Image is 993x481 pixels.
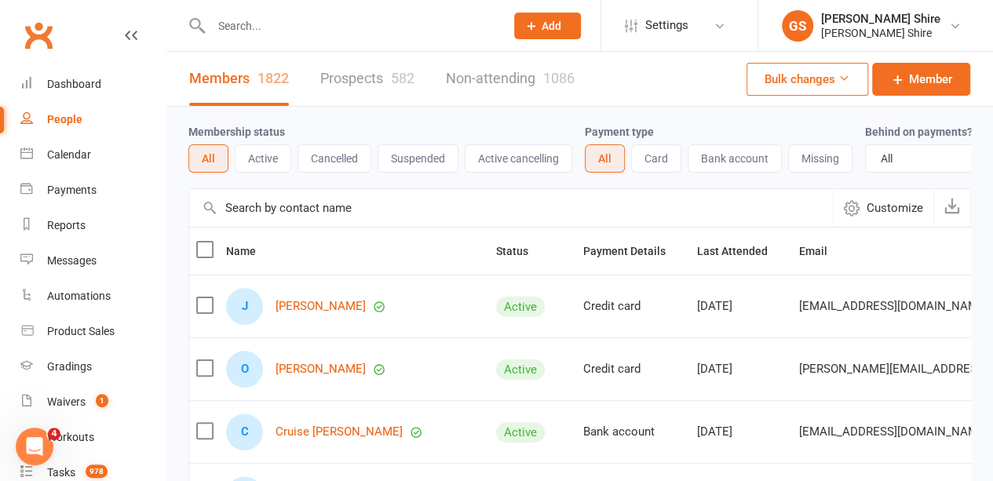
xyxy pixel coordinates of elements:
div: Gradings [47,360,92,373]
div: 582 [391,70,414,86]
span: 4 [48,428,60,440]
button: Suspended [378,144,458,173]
button: Customize [833,189,933,227]
button: Status [496,242,546,261]
a: Members1822 [189,52,289,106]
div: GS [782,10,813,42]
a: Gradings [20,349,166,384]
div: Dashboard [47,78,101,90]
a: People [20,102,166,137]
button: Active [235,144,291,173]
span: [EMAIL_ADDRESS][DOMAIN_NAME] [799,417,988,446]
a: Messages [20,243,166,279]
div: Active [496,359,545,380]
div: [PERSON_NAME] Shire [821,26,940,40]
div: Waivers [47,395,86,408]
label: Behind on payments? [865,126,973,138]
button: Missing [788,144,852,173]
label: Membership status [188,126,285,138]
div: 1086 [543,70,575,86]
iframe: Intercom live chat [16,428,53,465]
div: Oscar [226,351,263,388]
span: 978 [86,465,108,478]
div: Jonah [226,288,263,325]
label: Payment type [585,126,654,138]
div: [DATE] [697,425,785,439]
span: Status [496,245,546,257]
span: Name [226,245,273,257]
a: Calendar [20,137,166,173]
div: Active [496,422,545,443]
button: All [188,144,228,173]
a: Member [872,63,970,96]
a: Reports [20,208,166,243]
button: Cancelled [298,144,371,173]
a: [PERSON_NAME] [276,363,366,376]
div: [PERSON_NAME] Shire [821,12,940,26]
a: Automations [20,279,166,314]
div: [DATE] [697,300,785,313]
a: Non-attending1086 [446,52,575,106]
div: Automations [47,290,111,302]
button: Payment Details [583,242,683,261]
a: Dashboard [20,67,166,102]
a: Prospects582 [320,52,414,106]
a: Waivers 1 [20,384,166,420]
div: Messages [47,254,97,267]
a: Clubworx [19,16,58,55]
span: Last Attended [697,245,785,257]
span: 1 [96,394,108,407]
a: Workouts [20,420,166,455]
button: Bank account [688,144,782,173]
div: Calendar [47,148,91,161]
button: Email [799,242,845,261]
button: Last Attended [697,242,785,261]
div: Active [496,297,545,317]
button: Card [631,144,681,173]
span: Settings [645,8,688,43]
span: Add [542,20,561,32]
div: 1822 [257,70,289,86]
span: Email [799,245,845,257]
div: Product Sales [47,325,115,337]
a: Cruise [PERSON_NAME] [276,425,403,439]
span: [EMAIL_ADDRESS][DOMAIN_NAME] [799,291,988,321]
div: Tasks [47,466,75,479]
div: Credit card [583,300,683,313]
div: Reports [47,219,86,231]
input: Search by contact name [189,189,833,227]
div: Cruise [226,414,263,450]
a: Product Sales [20,314,166,349]
button: All [585,144,625,173]
div: Bank account [583,425,683,439]
span: Customize [867,199,923,217]
div: People [47,113,82,126]
div: Payments [47,184,97,196]
button: Bulk changes [747,63,868,96]
button: Name [226,242,273,261]
span: Payment Details [583,245,683,257]
a: [PERSON_NAME] [276,300,366,313]
a: Payments [20,173,166,208]
div: Workouts [47,431,94,443]
button: Add [514,13,581,39]
div: Credit card [583,363,683,376]
div: [DATE] [697,363,785,376]
input: Search... [206,15,495,37]
button: Active cancelling [465,144,572,173]
span: Member [909,70,952,89]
